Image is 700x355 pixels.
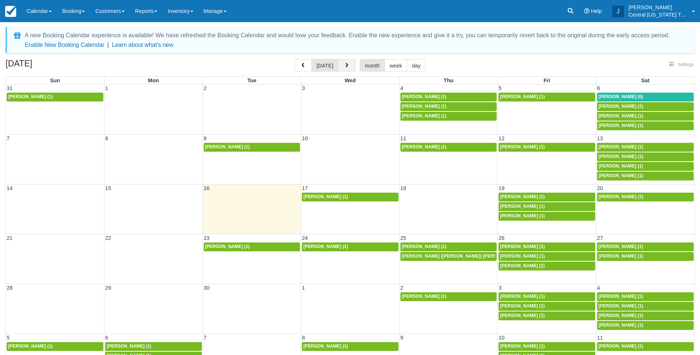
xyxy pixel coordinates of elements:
span: [PERSON_NAME] (1) [599,244,643,249]
span: [PERSON_NAME] (1) [500,313,545,318]
span: 6 [104,335,109,341]
span: 1 [104,85,109,91]
a: [PERSON_NAME] (1) [499,212,595,221]
a: [PERSON_NAME] (1) [204,242,300,251]
span: Mon [148,77,159,83]
a: [PERSON_NAME] (6) [597,93,694,101]
span: 8 [301,335,306,341]
span: 24 [301,235,308,241]
span: [PERSON_NAME] (1) [107,344,151,349]
a: [PERSON_NAME] (1) [499,143,595,152]
span: [PERSON_NAME] (1) [303,244,348,249]
span: [PERSON_NAME] (1) [500,294,545,299]
span: [PERSON_NAME] (1) [599,113,643,118]
span: Tue [247,77,256,83]
span: 10 [498,335,505,341]
a: [PERSON_NAME] (1) [400,102,497,111]
span: 10 [301,135,308,141]
button: Enable New Booking Calendar [25,41,104,49]
span: [PERSON_NAME] (1) [205,144,250,149]
span: [PERSON_NAME] (1) [599,144,643,149]
span: [PERSON_NAME] (1) [500,213,545,218]
i: Help [584,8,589,14]
a: [PERSON_NAME] (1) [597,292,694,301]
a: [PERSON_NAME] (1) [597,112,694,121]
span: [PERSON_NAME] (1) [402,294,446,299]
a: [PERSON_NAME] (1) [400,93,497,101]
a: [PERSON_NAME] (1) [499,292,595,301]
p: Central [US_STATE] Tours [628,11,687,18]
a: [PERSON_NAME] (1) [597,152,694,161]
span: [PERSON_NAME] (6) [599,94,643,99]
span: [PERSON_NAME] (1) [599,344,643,349]
a: [PERSON_NAME] (1) [499,342,595,351]
button: [DATE] [311,59,338,72]
span: [PERSON_NAME] (1) [599,303,643,309]
span: | [107,42,109,48]
a: [PERSON_NAME] (1) [400,112,497,121]
h2: [DATE] [6,59,99,73]
span: [PERSON_NAME] (1) [303,194,348,199]
span: 15 [104,185,112,191]
span: Wed [345,77,356,83]
a: [PERSON_NAME] (1) [7,93,103,101]
span: 6 [596,85,601,91]
a: [PERSON_NAME] (1) [499,202,595,211]
span: 11 [400,135,407,141]
a: [PERSON_NAME] ([PERSON_NAME]) [PERSON_NAME] (1) [400,252,497,261]
span: 12 [498,135,505,141]
span: 13 [596,135,604,141]
span: Thu [444,77,453,83]
a: [PERSON_NAME] (1) [499,262,595,270]
span: [PERSON_NAME] (1) [500,263,545,268]
span: 3 [498,285,502,291]
span: 30 [203,285,210,291]
a: [PERSON_NAME] (1) [499,311,595,320]
span: 7 [203,335,207,341]
span: [PERSON_NAME] (1) [599,163,643,169]
a: [PERSON_NAME] (1) [597,342,694,351]
button: week [385,59,407,72]
span: 2 [400,285,404,291]
span: 4 [596,285,601,291]
p: [PERSON_NAME] [628,4,687,11]
span: [PERSON_NAME] (1) [402,244,446,249]
button: Settings [665,59,698,70]
span: 16 [203,185,210,191]
span: Settings [678,62,694,67]
button: month [360,59,385,72]
span: 27 [596,235,604,241]
a: [PERSON_NAME] (1) [400,242,497,251]
a: [PERSON_NAME] (1) [597,242,694,251]
a: [PERSON_NAME] (1) [204,143,300,152]
span: [PERSON_NAME] (1) [500,94,545,99]
span: 23 [203,235,210,241]
span: [PERSON_NAME] (1) [402,113,446,118]
div: J [612,6,624,17]
a: Learn about what's new [112,42,173,48]
span: [PERSON_NAME] (1) [599,313,643,318]
span: 21 [6,235,13,241]
span: Fri [544,77,550,83]
a: [PERSON_NAME] (1) [302,342,399,351]
span: [PERSON_NAME] (1) [500,194,545,199]
span: [PERSON_NAME] (1) [205,244,250,249]
span: Sat [641,77,649,83]
span: 17 [301,185,308,191]
span: 2 [203,85,207,91]
span: [PERSON_NAME] (1) [599,254,643,259]
a: [PERSON_NAME] (1) [499,242,595,251]
span: 3 [301,85,306,91]
a: [PERSON_NAME] (1) [7,342,103,351]
a: [PERSON_NAME] (1) [105,342,202,351]
span: 9 [400,335,404,341]
span: 5 [498,85,502,91]
span: 5 [6,335,10,341]
span: [PERSON_NAME] (1) [599,123,643,128]
span: [PERSON_NAME] (1) [500,204,545,209]
span: 8 [104,135,109,141]
span: [PERSON_NAME] ([PERSON_NAME]) [PERSON_NAME] (1) [402,254,528,259]
span: 31 [6,85,13,91]
a: [PERSON_NAME] (1) [597,162,694,171]
a: [PERSON_NAME] (1) [400,292,497,301]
